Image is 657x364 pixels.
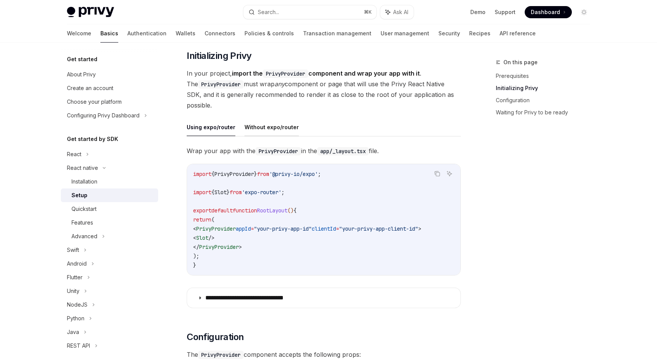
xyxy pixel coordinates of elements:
button: Without expo/router [244,118,299,136]
span: "your-privy-app-client-id" [339,225,418,232]
div: Advanced [71,232,97,241]
a: Basics [100,24,118,43]
span: < [193,225,196,232]
span: Wrap your app with the in the file. [187,146,461,156]
a: Support [495,8,516,16]
span: = [336,225,339,232]
a: Installation [61,175,158,188]
a: Prerequisites [496,70,596,82]
div: Installation [71,177,97,186]
div: NodeJS [67,300,87,309]
button: Ask AI [380,5,414,19]
a: About Privy [61,68,158,81]
span: from [257,171,269,177]
span: '@privy-io/expo' [269,171,318,177]
span: PrivyProvider [199,244,239,250]
div: About Privy [67,70,96,79]
span: import [193,171,211,177]
a: Dashboard [525,6,572,18]
em: any [275,80,285,88]
button: Using expo/router [187,118,235,136]
button: Ask AI [444,169,454,179]
span: ; [318,171,321,177]
div: Unity [67,286,79,296]
span: default [211,207,233,214]
span: return [193,216,211,223]
a: Features [61,216,158,229]
div: Setup [71,191,87,200]
h5: Get started by SDK [67,135,118,144]
span: ); [193,253,199,260]
a: Setup [61,188,158,202]
div: Swift [67,245,79,255]
span: Configuration [187,331,244,343]
a: Waiting for Privy to be ready [496,106,596,119]
div: Java [67,328,79,337]
div: Quickstart [71,204,97,214]
span: function [233,207,257,214]
code: PrivyProvider [198,351,244,359]
a: Demo [470,8,486,16]
span: Slot [196,234,208,241]
div: Create an account [67,84,113,93]
div: Configuring Privy Dashboard [67,111,140,120]
span: } [193,262,196,269]
a: Create an account [61,81,158,95]
code: PrivyProvider [198,80,244,89]
a: Security [438,24,460,43]
div: Flutter [67,273,83,282]
span: { [211,189,214,196]
span: Initializing Privy [187,50,251,62]
a: Transaction management [303,24,371,43]
span: "your-privy-app-id" [254,225,312,232]
span: export [193,207,211,214]
button: Search...⌘K [243,5,376,19]
div: REST API [67,341,90,350]
span: < [193,234,196,241]
a: User management [381,24,429,43]
div: Android [67,259,87,268]
span: 'expo-router' [242,189,281,196]
a: Authentication [127,24,167,43]
button: Toggle dark mode [578,6,590,18]
strong: import the component and wrap your app with it [232,70,420,77]
span: ( [211,216,214,223]
a: Configuration [496,94,596,106]
code: PrivyProvider [255,147,301,155]
span: appId [236,225,251,232]
span: ; [281,189,284,196]
span: PrivyProvider [214,171,254,177]
span: import [193,189,211,196]
span: RootLayout [257,207,287,214]
span: PrivyProvider [196,225,236,232]
span: } [227,189,230,196]
code: PrivyProvider [263,70,308,78]
span: > [239,244,242,250]
a: Connectors [205,24,235,43]
h5: Get started [67,55,97,64]
img: light logo [67,7,114,17]
div: Python [67,314,84,323]
button: Copy the contents from the code block [432,169,442,179]
code: app/_layout.tsx [317,147,369,155]
span: Ask AI [393,8,408,16]
span: { [294,207,297,214]
a: Policies & controls [244,24,294,43]
div: Search... [258,8,279,17]
span: Slot [214,189,227,196]
a: Wallets [176,24,195,43]
span: clientId [312,225,336,232]
span: On this page [503,58,538,67]
span: > [418,225,421,232]
div: React native [67,163,98,173]
span: /> [208,234,214,241]
span: () [287,207,294,214]
a: Quickstart [61,202,158,216]
div: React [67,150,81,159]
div: Choose your platform [67,97,122,106]
span: </ [193,244,199,250]
a: API reference [500,24,536,43]
a: Choose your platform [61,95,158,109]
span: In your project, . The must wrap component or page that will use the Privy React Native SDK, and ... [187,68,461,111]
span: } [254,171,257,177]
